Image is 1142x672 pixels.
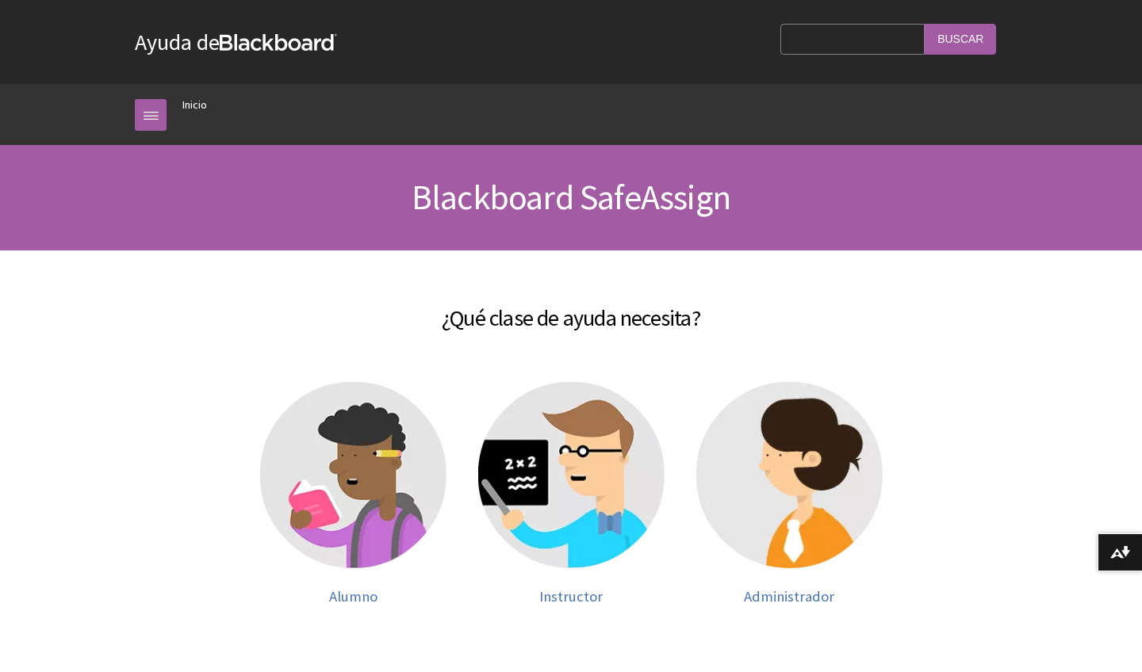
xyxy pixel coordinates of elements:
img: Ayuda para el administrador [696,382,883,568]
strong: Blackboard [220,34,337,51]
a: Ayuda para el administrador Administrador [696,382,883,605]
span: Alumno [329,587,377,605]
span: Instructor [539,587,603,605]
h2: ¿Qué clase de ayuda necesita? [135,282,1007,334]
a: Ayuda para el profesor Instructor [478,382,665,605]
a: Inicio [182,95,207,115]
a: Ayuda deBlackboard [135,28,337,56]
span: Blackboard SafeAssign [412,175,730,219]
a: Ayuda para el estudiante Alumno [260,382,446,605]
input: Buscar [925,24,996,55]
span: Administrador [744,587,834,605]
img: Ayuda para el profesor [478,382,665,568]
img: Ayuda para el estudiante [260,382,446,568]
